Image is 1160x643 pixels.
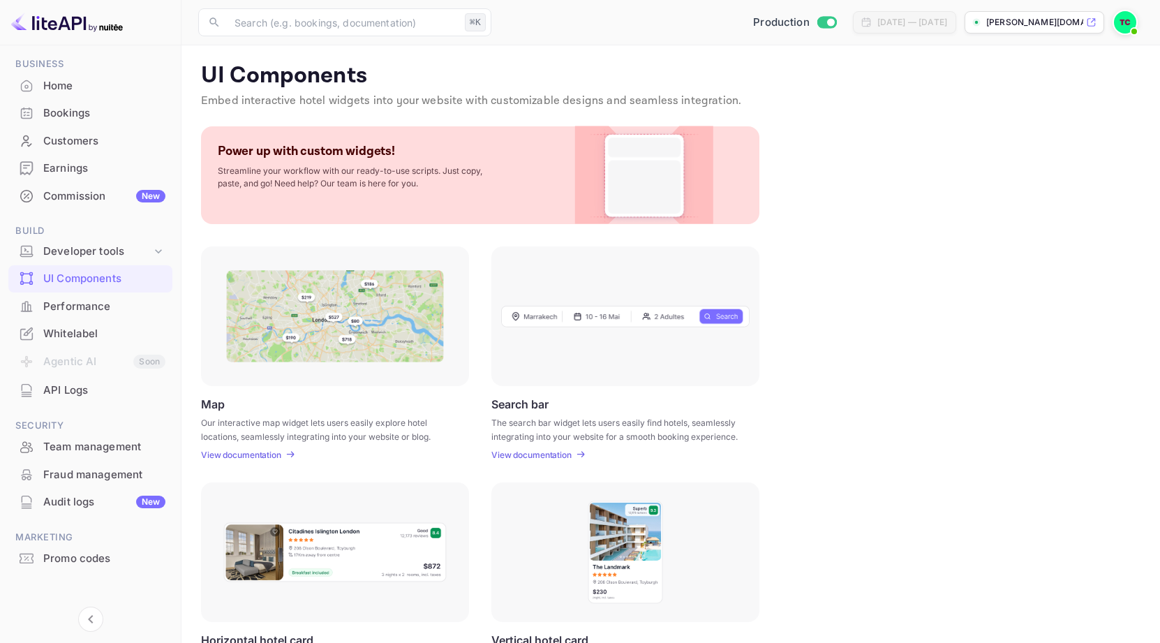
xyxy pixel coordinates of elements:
div: Performance [43,299,165,315]
span: Security [8,418,172,434]
span: Production [753,15,810,31]
div: Home [8,73,172,100]
p: Search bar [491,397,549,411]
div: Bookings [43,105,165,121]
div: New [136,190,165,202]
a: View documentation [491,450,576,460]
div: Fraud management [8,461,172,489]
a: Whitelabel [8,320,172,346]
p: Embed interactive hotel widgets into your website with customizable designs and seamless integrat... [201,93,1140,110]
p: Streamline your workflow with our ready-to-use scripts. Just copy, paste, and go! Need help? Our ... [218,165,497,190]
a: View documentation [201,450,285,460]
div: Whitelabel [8,320,172,348]
a: CommissionNew [8,183,172,209]
div: ⌘K [465,13,486,31]
p: [PERSON_NAME][DOMAIN_NAME]... [986,16,1083,29]
img: Vertical hotel card Frame [587,500,664,605]
div: Customers [8,128,172,155]
p: Power up with custom widgets! [218,143,395,159]
a: UI Components [8,265,172,291]
div: Promo codes [43,551,165,567]
div: UI Components [8,265,172,293]
div: Home [43,78,165,94]
img: Horizontal hotel card Frame [223,522,447,583]
p: View documentation [201,450,281,460]
p: Map [201,397,225,411]
div: Team management [43,439,165,455]
a: Fraud management [8,461,172,487]
div: Customers [43,133,165,149]
div: Earnings [8,155,172,182]
div: New [136,496,165,508]
div: CommissionNew [8,183,172,210]
div: [DATE] — [DATE] [877,16,947,29]
input: Search (e.g. bookings, documentation) [226,8,459,36]
div: Bookings [8,100,172,127]
a: Team management [8,434,172,459]
a: API Logs [8,377,172,403]
p: UI Components [201,62,1140,90]
div: Fraud management [43,467,165,483]
div: Whitelabel [43,326,165,342]
a: Home [8,73,172,98]
a: Audit logsNew [8,489,172,515]
span: Marketing [8,530,172,545]
img: Search Frame [501,305,750,327]
a: Earnings [8,155,172,181]
img: TONY CALAMITA [1114,11,1136,34]
div: Developer tools [8,239,172,264]
a: Promo codes [8,545,172,571]
a: Bookings [8,100,172,126]
span: Business [8,57,172,72]
div: Developer tools [43,244,151,260]
div: API Logs [8,377,172,404]
div: API Logs [43,383,165,399]
div: Performance [8,293,172,320]
div: UI Components [43,271,165,287]
div: Switch to Sandbox mode [748,15,842,31]
div: Promo codes [8,545,172,572]
div: Audit logsNew [8,489,172,516]
div: Team management [8,434,172,461]
div: Commission [43,189,165,205]
span: Build [8,223,172,239]
p: The search bar widget lets users easily find hotels, seamlessly integrating into your website for... [491,416,742,441]
a: Customers [8,128,172,154]
button: Collapse navigation [78,607,103,632]
p: View documentation [491,450,572,460]
img: Map Frame [226,270,444,362]
div: Audit logs [43,494,165,510]
a: Performance [8,293,172,319]
img: Custom Widget PNG [588,126,701,224]
img: LiteAPI logo [11,11,123,34]
div: Earnings [43,161,165,177]
p: Our interactive map widget lets users easily explore hotel locations, seamlessly integrating into... [201,416,452,441]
